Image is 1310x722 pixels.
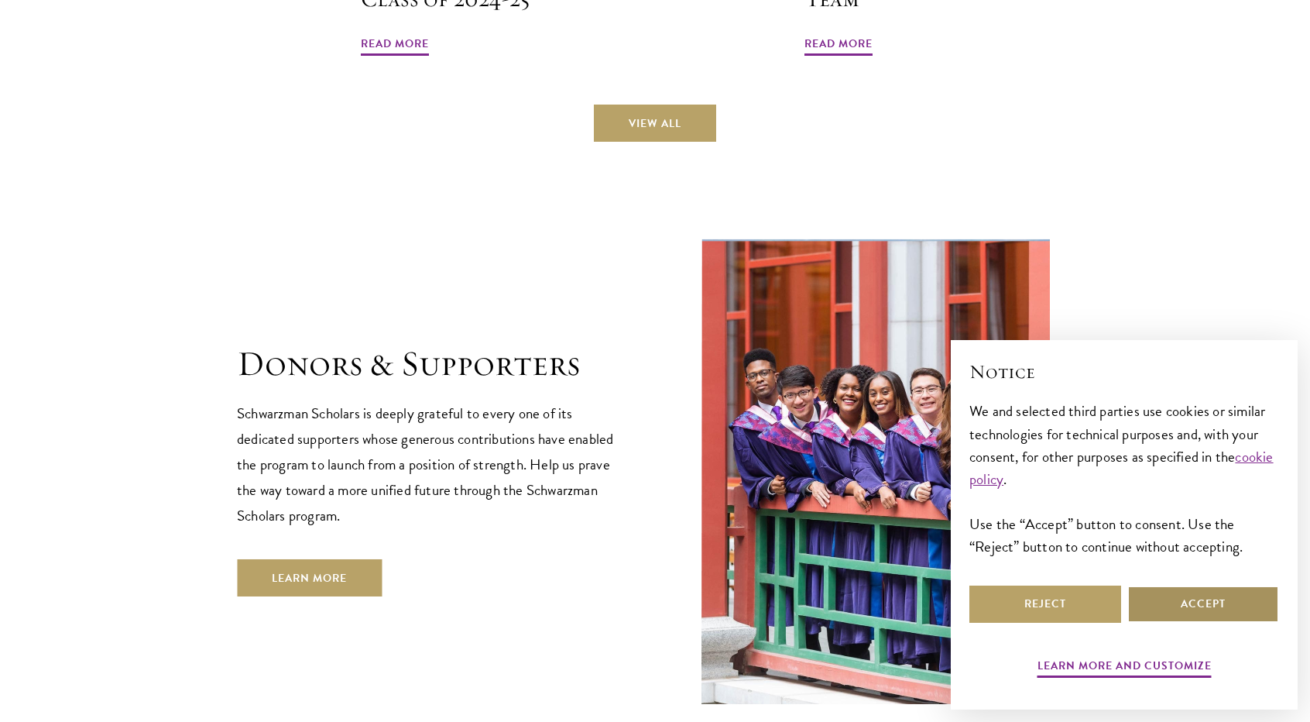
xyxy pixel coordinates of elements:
[237,401,624,528] p: Schwarzman Scholars is deeply grateful to every one of its dedicated supporters whose generous co...
[594,105,716,142] a: View All
[361,34,429,58] span: Read More
[1037,656,1212,680] button: Learn more and customize
[1127,586,1279,623] button: Accept
[804,34,873,58] span: Read More
[237,342,624,386] h1: Donors & Supporters
[969,359,1279,385] h2: Notice
[969,586,1121,623] button: Reject
[969,400,1279,557] div: We and selected third parties use cookies or similar technologies for technical purposes and, wit...
[969,445,1274,490] a: cookie policy
[237,559,382,597] a: Learn More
